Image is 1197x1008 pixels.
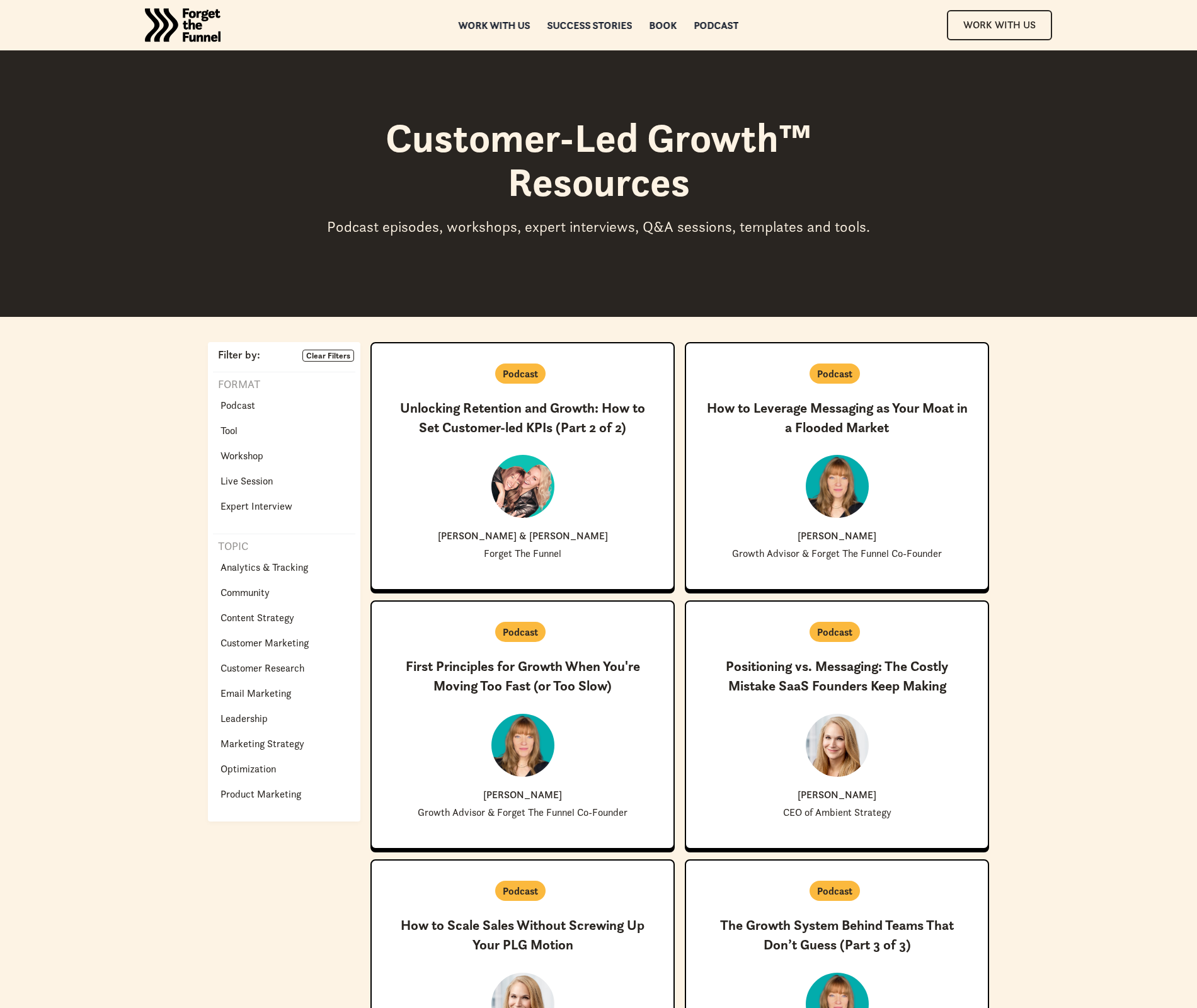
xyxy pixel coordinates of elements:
[220,711,268,726] p: Leadership
[370,342,675,591] a: PodcastUnlocking Retention and Growth: How to Set Customer-led KPIs (Part 2 of 2)[PERSON_NAME] & ...
[392,916,653,955] h3: How to Scale Sales Without Screwing Up Your PLG Motion
[370,600,675,849] a: PodcastFirst Principles for Growth When You're Moving Too Fast (or Too Slow)[PERSON_NAME]Growth A...
[220,660,304,675] p: Customer Research
[650,21,677,30] a: Book
[213,496,300,516] a: Expert Interview
[213,784,309,804] a: Product Marketing
[947,10,1052,40] a: Work With Us
[817,624,852,639] p: Podcast
[783,807,891,818] p: CEO of Ambient Strategy
[459,21,530,30] a: Work with us
[685,600,989,849] a: PodcastPositioning vs. Messaging: The Costly Mistake SaaS Founders Keep Making[PERSON_NAME]CEO of...
[213,395,263,415] a: Podcast
[213,471,280,491] a: Live Session
[503,366,538,381] p: Podcast
[213,557,316,577] a: Analytics & Tracking
[220,685,291,701] p: Email Marketing
[418,807,627,818] p: Growth Advisor & Forget The Funnel Co-Founder
[706,657,968,696] h3: Positioning vs. Messaging: The Costly Mistake SaaS Founders Keep Making
[220,786,301,801] p: Product Marketing
[798,530,876,541] p: [PERSON_NAME]
[220,498,292,513] p: Expert Interview
[438,530,608,541] p: [PERSON_NAME] & [PERSON_NAME]
[484,548,561,559] p: Forget The Funnel
[392,657,653,696] h3: First Principles for Growth When You're Moving Too Fast (or Too Slow)
[220,610,294,625] p: Content Strategy
[547,21,633,30] a: Success Stories
[213,420,245,440] a: Tool
[817,883,852,898] p: Podcast
[220,423,238,438] p: Tool
[213,377,260,392] p: Format
[220,761,276,776] p: Optimization
[213,350,260,361] p: Filter by:
[706,399,968,438] h3: How to Leverage Messaging as Your Moat in a Flooded Market
[817,366,852,381] p: Podcast
[732,548,942,559] p: Growth Advisor & Forget The Funnel Co-Founder
[213,633,316,653] a: Customer Marketing
[503,624,538,639] p: Podcast
[315,217,882,236] div: Podcast episodes, workshops, expert interviews, Q&A sessions, templates and tools.
[694,21,739,30] a: Podcast
[213,759,283,779] a: Optimization
[213,708,275,728] a: Leadership
[302,350,354,362] a: Clear Filters
[315,116,882,205] h1: Customer-Led Growth™ Resources
[213,607,302,627] a: Content Strategy
[483,789,562,799] p: [PERSON_NAME]
[220,736,304,751] p: Marketing Strategy
[706,916,968,955] h3: The Growth System Behind Teams That Don’t Guess (Part 3 of 3)
[392,399,653,438] h3: Unlocking Retention and Growth: How to Set Customer-led KPIs (Part 2 of 2)
[213,733,312,753] a: Marketing Strategy
[220,585,270,600] p: Community
[503,883,538,898] p: Podcast
[220,448,263,463] p: Workshop
[220,398,255,413] p: Podcast
[220,473,273,488] p: Live Session
[685,342,989,591] a: PodcastHow to Leverage Messaging as Your Moat in a Flooded Market[PERSON_NAME]Growth Advisor & Fo...
[213,683,299,703] a: Email Marketing
[798,789,876,799] p: [PERSON_NAME]
[213,658,312,678] a: Customer Research
[213,445,271,466] a: Workshop
[220,559,308,575] p: Analytics & Tracking
[213,539,248,554] p: Topic
[220,635,309,650] p: Customer Marketing
[213,582,277,602] a: Community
